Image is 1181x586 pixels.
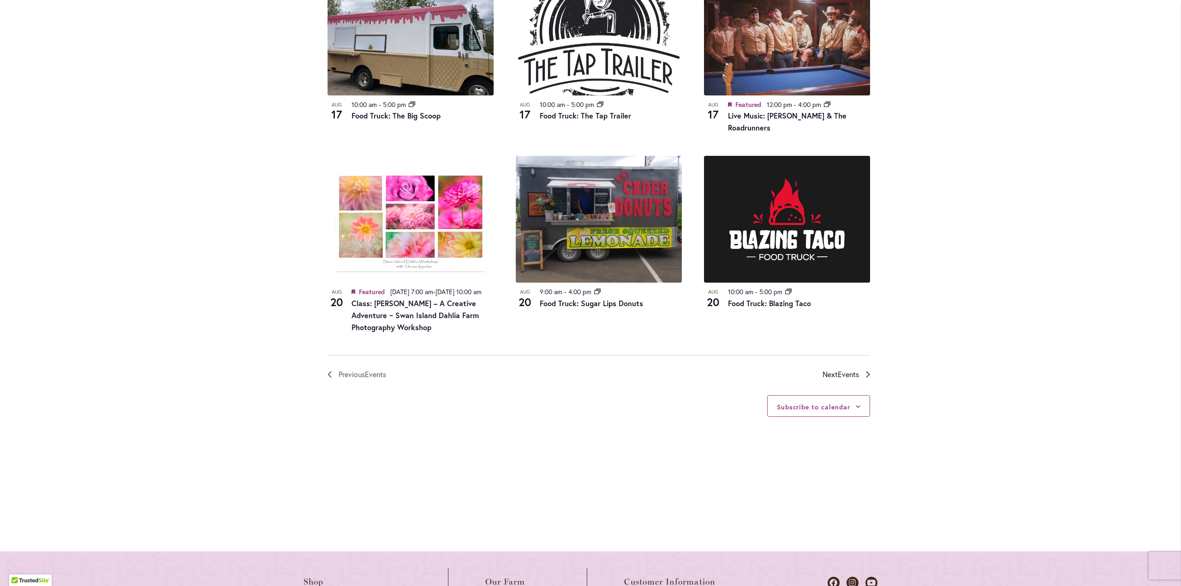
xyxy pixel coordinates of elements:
[798,100,821,109] time: 4:00 pm
[728,111,847,132] a: Live Music: [PERSON_NAME] & The Roadrunners
[728,298,811,308] a: Food Truck: Blazing Taco
[516,107,534,122] span: 17
[540,287,562,296] time: 9:00 am
[328,368,386,380] a: Previous Events
[435,287,482,296] span: [DATE] 10:00 am
[339,368,386,380] span: Previous
[571,100,594,109] time: 5:00 pm
[352,287,355,297] em: Featured
[794,100,796,109] span: -
[823,368,859,380] span: Next
[516,294,534,310] span: 20
[568,287,591,296] time: 4:00 pm
[328,294,346,310] span: 20
[352,298,479,332] a: Class: [PERSON_NAME] – A Creative Adventure ~ Swan Island Dahlia Farm Photography Workshop
[540,111,631,120] a: Food Truck: The Tap Trailer
[379,100,381,109] span: -
[352,100,377,109] time: 10:00 am
[767,100,792,109] time: 12:00 pm
[7,553,33,579] iframe: Launch Accessibility Center
[540,100,565,109] time: 10:00 am
[383,100,406,109] time: 5:00 pm
[564,287,567,296] span: -
[328,107,346,122] span: 17
[390,287,433,296] span: [DATE] 7:00 am
[328,156,494,283] img: Class: Denise Ippolito
[728,287,753,296] time: 10:00 am
[359,287,385,296] span: Featured
[728,100,732,110] em: Featured
[759,287,782,296] time: 5:00 pm
[365,369,386,379] span: Events
[328,101,346,109] span: Aug
[777,403,850,411] button: Subscribe to calendar
[516,288,534,296] span: Aug
[704,156,870,283] img: Blazing Taco Food Truck
[540,298,643,308] a: Food Truck: Sugar Lips Donuts
[516,156,682,283] img: Food Truck: Sugar Lips Apple Cider Donuts
[755,287,758,296] span: -
[352,111,441,120] a: Food Truck: The Big Scoop
[516,101,534,109] span: Aug
[704,101,722,109] span: Aug
[823,368,870,380] a: Next Events
[704,107,722,122] span: 17
[735,100,761,109] span: Featured
[352,287,494,297] div: -
[704,294,722,310] span: 20
[567,100,569,109] span: -
[704,288,722,296] span: Aug
[328,288,346,296] span: Aug
[838,369,859,379] span: Events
